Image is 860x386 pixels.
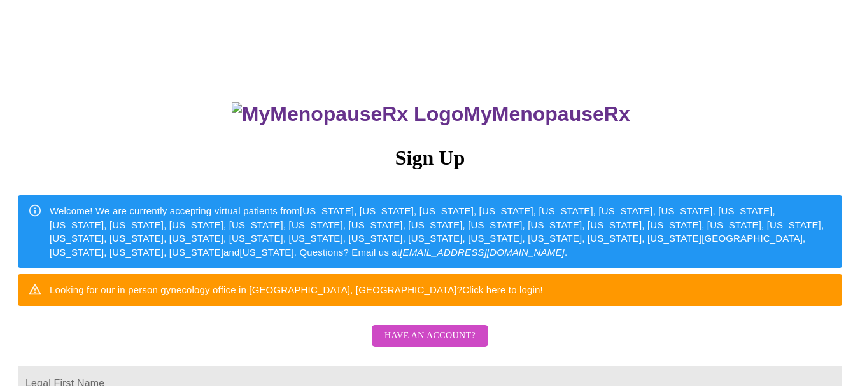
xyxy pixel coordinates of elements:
a: Click here to login! [462,284,543,295]
button: Have an account? [372,325,488,347]
a: Have an account? [369,339,491,350]
span: Have an account? [384,328,476,344]
img: MyMenopauseRx Logo [232,102,463,126]
div: Welcome! We are currently accepting virtual patients from [US_STATE], [US_STATE], [US_STATE], [US... [50,199,832,264]
h3: MyMenopauseRx [20,102,843,126]
div: Looking for our in person gynecology office in [GEOGRAPHIC_DATA], [GEOGRAPHIC_DATA]? [50,278,543,301]
em: [EMAIL_ADDRESS][DOMAIN_NAME] [400,247,565,258]
h3: Sign Up [18,146,842,170]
